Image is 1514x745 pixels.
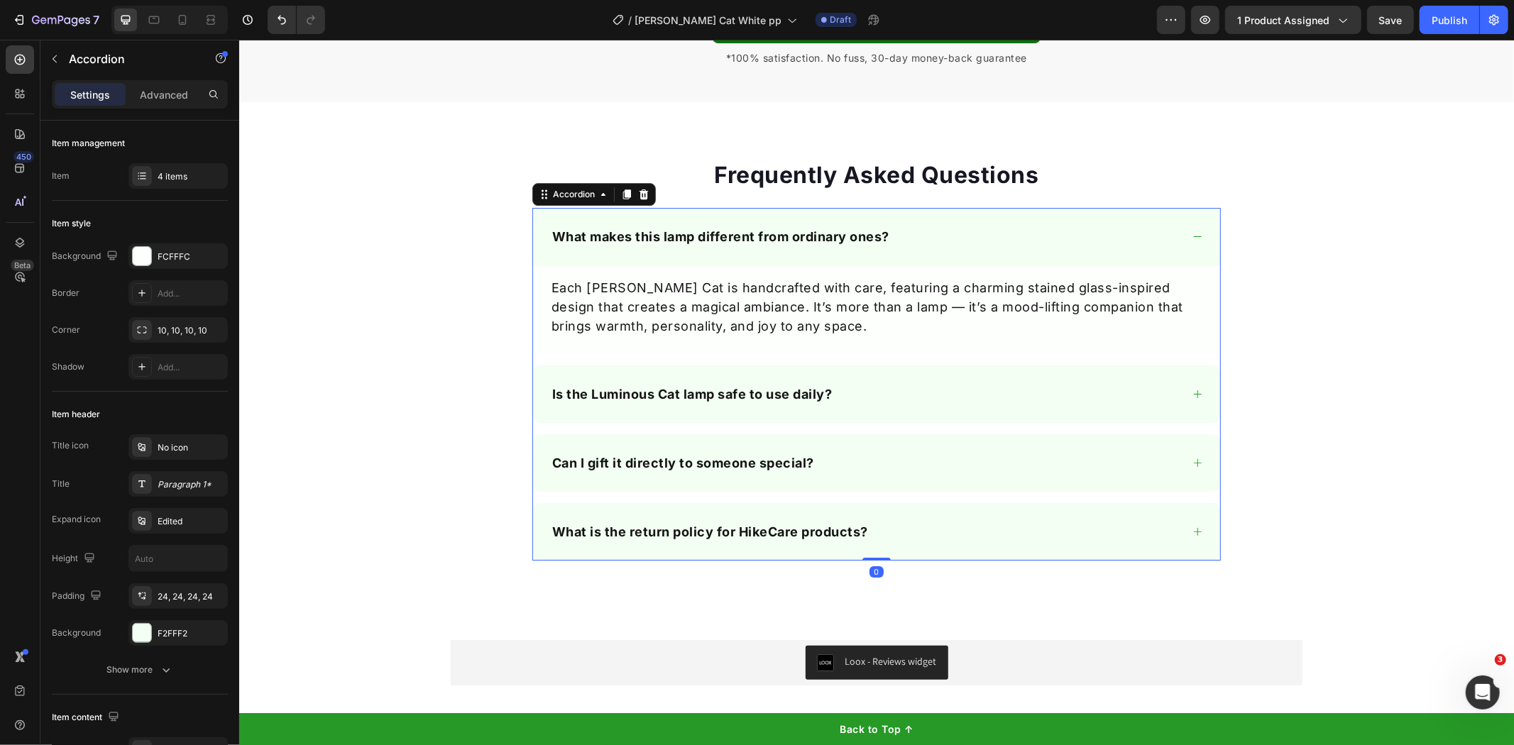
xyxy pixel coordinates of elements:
[1225,6,1361,34] button: 1 product assigned
[158,287,224,300] div: Add...
[295,121,980,150] p: Frequently Asked Questions
[566,606,709,640] button: Loox - Reviews widget
[158,324,224,337] div: 10, 10, 10, 10
[52,324,80,336] div: Corner
[606,614,698,629] div: Loox - Reviews widget
[630,526,644,538] div: 0
[70,87,110,102] p: Settings
[52,217,91,230] div: Item style
[158,515,224,528] div: Edited
[313,482,629,502] p: What is the return policy for HikeCare products?
[52,439,89,452] div: Title icon
[313,416,575,431] strong: Can I gift it directly to someone special?
[1367,6,1414,34] button: Save
[600,682,674,697] div: Back to Top ↑
[158,170,224,183] div: 4 items
[52,657,228,683] button: Show more
[52,360,84,373] div: Shadow
[52,513,101,526] div: Expand icon
[158,627,224,640] div: F2FFF2
[1420,6,1479,34] button: Publish
[52,170,70,182] div: Item
[268,6,325,34] div: Undo/Redo
[52,549,98,568] div: Height
[1432,13,1467,28] div: Publish
[107,663,173,677] div: Show more
[52,587,104,606] div: Padding
[312,238,962,296] p: Each [PERSON_NAME] Cat is handcrafted with care, featuring a charming stained glass-inspired desi...
[1379,14,1403,26] span: Save
[313,189,650,204] strong: What makes this lamp different from ordinary ones?
[13,151,34,162] div: 450
[311,148,358,161] div: Accordion
[52,408,100,421] div: Item header
[1237,13,1329,28] span: 1 product assigned
[1466,675,1500,710] iframe: Intercom live chat
[52,137,125,150] div: Item management
[1495,654,1506,666] span: 3
[158,250,224,263] div: FCFFFC
[52,478,70,490] div: Title
[628,13,632,28] span: /
[93,11,99,28] p: 7
[129,546,227,571] input: Auto
[158,478,224,491] div: Paragraph 1*
[239,40,1514,745] iframe: Design area
[52,627,101,639] div: Background
[69,50,190,67] p: Accordion
[6,6,106,34] button: 7
[313,347,593,362] strong: Is the Luminous Cat lamp safe to use daily?
[830,13,851,26] span: Draft
[158,590,224,603] div: 24, 24, 24, 24
[578,614,595,631] img: loox.png
[158,361,224,374] div: Add...
[52,247,121,266] div: Background
[140,87,188,102] p: Advanced
[158,441,224,454] div: No icon
[635,13,781,28] span: [PERSON_NAME] Cat White pp
[311,237,964,297] div: Rich Text Editor. Editing area: main
[52,708,122,727] div: Item content
[52,287,79,299] div: Border
[11,260,34,271] div: Beta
